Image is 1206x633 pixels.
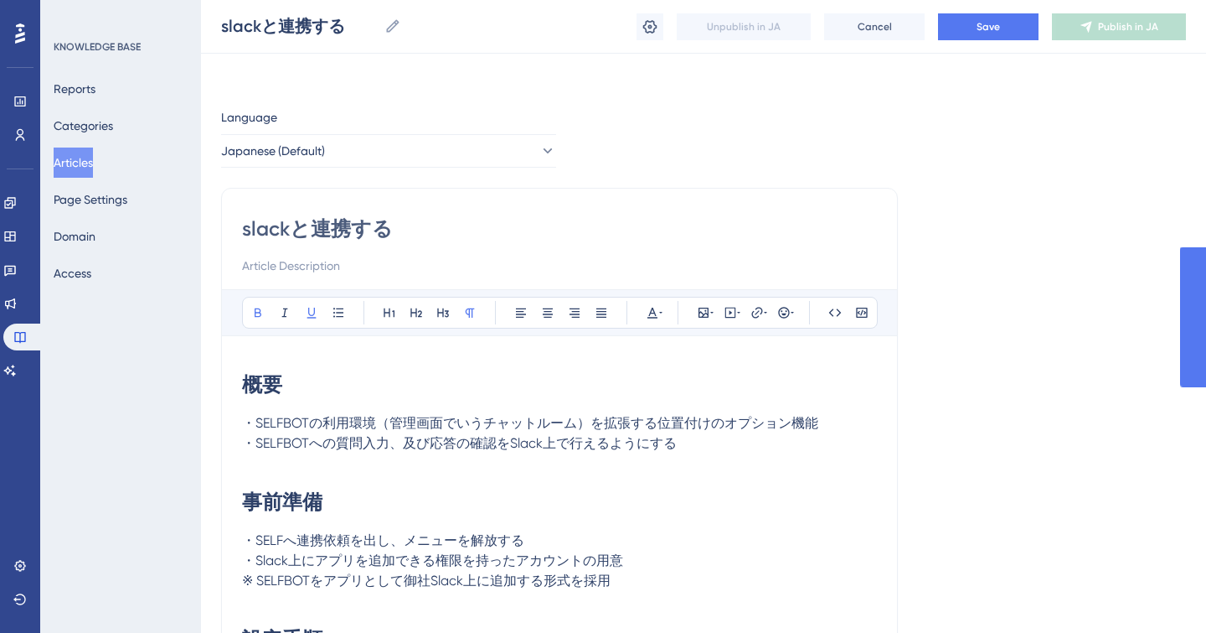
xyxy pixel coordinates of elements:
[54,184,127,215] button: Page Settings
[54,40,141,54] div: KNOWLEDGE BASE
[242,573,611,589] span: ※ SELFBOTをアプリとして御社Slack上に追加する形式を採用
[242,490,322,514] strong: 事前準備
[54,258,91,288] button: Access
[977,20,1000,34] span: Save
[1098,20,1158,34] span: Publish in JA
[707,20,781,34] span: Unpublish in JA
[221,141,325,161] span: Japanese (Default)
[677,13,811,40] button: Unpublish in JA
[1052,13,1186,40] button: Publish in JA
[242,415,818,431] span: ・SELFBOTの利用環境（管理画面でいうチャットルーム）を拡張する位置付けのオプション機能
[54,74,95,104] button: Reports
[858,20,892,34] span: Cancel
[242,372,282,397] strong: 概要
[54,111,113,141] button: Categories
[242,435,677,451] span: ・SELFBOTへの質問入力、及び応答の確認をSlack上で行えるようにする
[54,148,93,178] button: Articles
[242,256,877,276] input: Article Description
[221,14,378,38] input: Article Name
[221,134,556,168] button: Japanese (Default)
[824,13,925,40] button: Cancel
[54,221,95,252] button: Domain
[221,107,277,127] span: Language
[242,553,623,568] span: ・Slack上にアプリを追加できる権限を持ったアカウントの用意
[242,532,524,548] span: ・SELFへ連携依頼を出し、メニューを解放する
[242,215,877,242] input: Article Title
[938,13,1038,40] button: Save
[1136,567,1186,617] iframe: UserGuiding AI Assistant Launcher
